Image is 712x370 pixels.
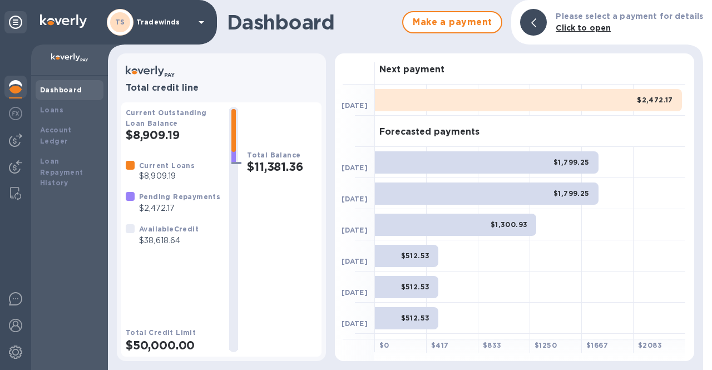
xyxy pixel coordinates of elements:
b: $1,799.25 [553,158,590,166]
b: $512.53 [401,283,430,291]
h3: Forecasted payments [379,127,479,137]
b: $ 1667 [586,341,608,349]
p: $38,618.64 [139,235,199,246]
b: Current Loans [139,161,195,170]
div: Unpin categories [4,11,27,33]
b: Total Balance [247,151,300,159]
b: Loan Repayment History [40,157,83,188]
h3: Next payment [379,65,444,75]
p: $8,909.19 [139,170,195,182]
h3: Total credit line [126,83,317,93]
b: $512.53 [401,251,430,260]
b: $ 417 [431,341,449,349]
p: Tradewinds [136,18,192,26]
b: $512.53 [401,314,430,322]
b: TS [115,18,125,26]
b: [DATE] [342,226,368,234]
img: Foreign exchange [9,107,22,120]
b: [DATE] [342,195,368,203]
span: Make a payment [412,16,492,29]
b: Current Outstanding Loan Balance [126,108,207,127]
p: $2,472.17 [139,203,220,214]
b: [DATE] [342,319,368,328]
b: Click to open [556,23,611,32]
b: $2,472.17 [637,96,673,104]
b: Available Credit [139,225,199,233]
h2: $50,000.00 [126,338,220,352]
b: [DATE] [342,101,368,110]
b: $ 1250 [535,341,557,349]
b: $ 833 [483,341,502,349]
button: Make a payment [402,11,502,33]
b: [DATE] [342,288,368,297]
b: Please select a payment for details [556,12,703,21]
b: Pending Repayments [139,193,220,201]
b: $ 2083 [638,341,662,349]
h1: Dashboard [227,11,397,34]
b: [DATE] [342,257,368,265]
b: [DATE] [342,164,368,172]
b: $ 0 [379,341,389,349]
h2: $11,381.36 [247,160,317,174]
b: Dashboard [40,86,82,94]
h2: $8,909.19 [126,128,220,142]
b: $1,300.93 [491,220,528,229]
img: Logo [40,14,87,28]
b: Loans [40,106,63,114]
b: Account Ledger [40,126,72,145]
b: Total Credit Limit [126,328,196,337]
b: $1,799.25 [553,189,590,198]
